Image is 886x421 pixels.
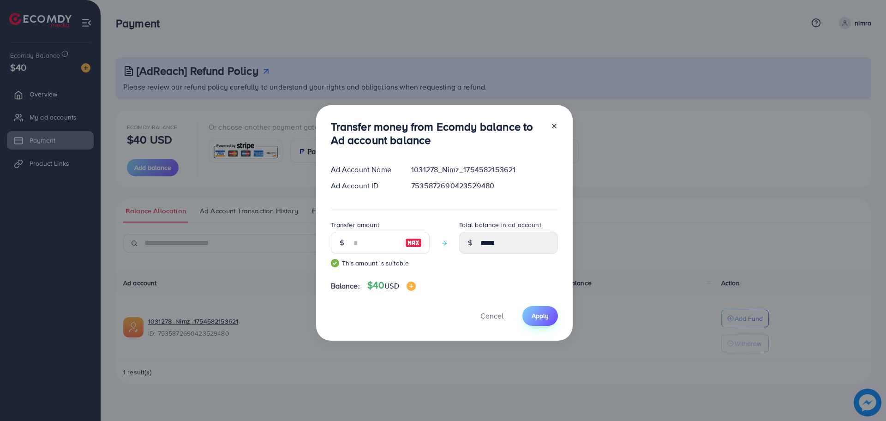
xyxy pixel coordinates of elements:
span: Cancel [480,311,503,321]
span: Apply [532,311,549,320]
div: 1031278_Nimz_1754582153621 [404,164,565,175]
img: image [407,282,416,291]
img: image [405,237,422,248]
h3: Transfer money from Ecomdy balance to Ad account balance [331,120,543,147]
div: Ad Account ID [323,180,404,191]
small: This amount is suitable [331,259,430,268]
span: Balance: [331,281,360,291]
div: 7535872690423529480 [404,180,565,191]
span: USD [384,281,399,291]
div: Ad Account Name [323,164,404,175]
label: Transfer amount [331,220,379,229]
button: Cancel [469,306,515,326]
label: Total balance in ad account [459,220,541,229]
button: Apply [522,306,558,326]
img: guide [331,259,339,267]
h4: $40 [367,280,416,291]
